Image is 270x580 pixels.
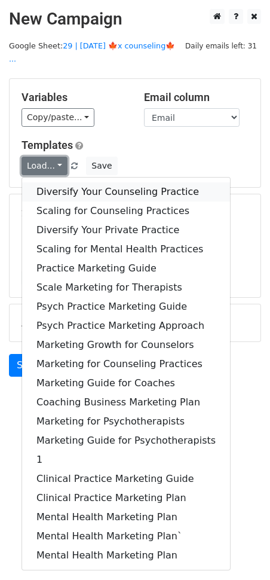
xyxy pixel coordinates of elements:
a: Load... [22,157,67,175]
h2: New Campaign [9,9,261,29]
a: Copy/paste... [22,108,94,127]
a: Clinical Practice Marketing Guide [22,469,230,489]
a: Marketing Guide for Psychotherapists [22,431,230,450]
a: Mental Health Marketing Plan [22,508,230,527]
a: Diversify Your Private Practice [22,221,230,240]
a: 1 [22,450,230,469]
a: Mental Health Marketing Plan [22,546,230,565]
h5: Variables [22,91,126,104]
a: Marketing for Counseling Practices [22,355,230,374]
a: Marketing Growth for Counselors [22,335,230,355]
button: Save [86,157,117,175]
iframe: Chat Widget [210,523,270,580]
a: Templates [22,139,73,151]
a: Marketing for Psychotherapists [22,412,230,431]
a: Psych Practice Marketing Approach [22,316,230,335]
a: Mental Health Marketing Plan` [22,527,230,546]
a: Send [9,354,48,377]
a: Psych Practice Marketing Guide [22,297,230,316]
a: Scaling for Mental Health Practices [22,240,230,259]
span: Daily emails left: 31 [181,39,261,53]
a: Marketing Guide for Coaches [22,374,230,393]
a: Scaling for Counseling Practices [22,202,230,221]
a: Scale Marketing for Therapists [22,278,230,297]
a: 29 | [DATE] 🍁x counseling🍁 ... [9,41,175,64]
a: Coaching Business Marketing Plan [22,393,230,412]
h5: Email column [144,91,248,104]
small: Google Sheet: [9,41,175,64]
a: Practice Marketing Guide [22,259,230,278]
a: Diversify Your Counseling Practice [22,182,230,202]
a: Daily emails left: 31 [181,41,261,50]
a: Clinical Practice Marketing Plan [22,489,230,508]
